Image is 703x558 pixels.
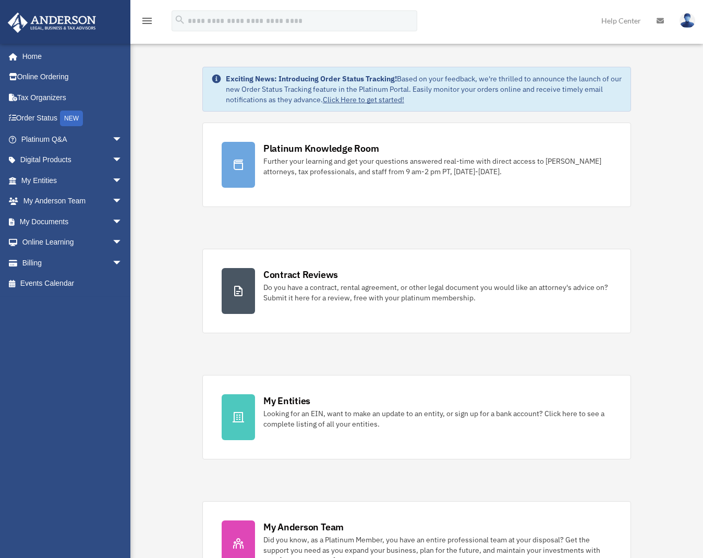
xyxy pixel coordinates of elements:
[7,273,138,294] a: Events Calendar
[7,211,138,232] a: My Documentsarrow_drop_down
[680,13,695,28] img: User Pic
[226,74,622,105] div: Based on your feedback, we're thrilled to announce the launch of our new Order Status Tracking fe...
[7,170,138,191] a: My Entitiesarrow_drop_down
[263,394,310,407] div: My Entities
[202,249,631,333] a: Contract Reviews Do you have a contract, rental agreement, or other legal document you would like...
[112,252,133,274] span: arrow_drop_down
[226,74,397,83] strong: Exciting News: Introducing Order Status Tracking!
[7,129,138,150] a: Platinum Q&Aarrow_drop_down
[112,170,133,191] span: arrow_drop_down
[141,18,153,27] a: menu
[202,123,631,207] a: Platinum Knowledge Room Further your learning and get your questions answered real-time with dire...
[5,13,99,33] img: Anderson Advisors Platinum Portal
[7,252,138,273] a: Billingarrow_drop_down
[60,111,83,126] div: NEW
[141,15,153,27] i: menu
[263,408,612,429] div: Looking for an EIN, want to make an update to an entity, or sign up for a bank account? Click her...
[263,142,379,155] div: Platinum Knowledge Room
[112,191,133,212] span: arrow_drop_down
[263,520,344,533] div: My Anderson Team
[7,150,138,171] a: Digital Productsarrow_drop_down
[174,14,186,26] i: search
[112,150,133,171] span: arrow_drop_down
[7,67,138,88] a: Online Ordering
[323,95,404,104] a: Click Here to get started!
[7,232,138,253] a: Online Learningarrow_drop_down
[7,46,133,67] a: Home
[263,156,612,177] div: Further your learning and get your questions answered real-time with direct access to [PERSON_NAM...
[263,282,612,303] div: Do you have a contract, rental agreement, or other legal document you would like an attorney's ad...
[7,87,138,108] a: Tax Organizers
[7,191,138,212] a: My Anderson Teamarrow_drop_down
[112,211,133,233] span: arrow_drop_down
[202,375,631,459] a: My Entities Looking for an EIN, want to make an update to an entity, or sign up for a bank accoun...
[112,129,133,150] span: arrow_drop_down
[112,232,133,253] span: arrow_drop_down
[263,268,338,281] div: Contract Reviews
[7,108,138,129] a: Order StatusNEW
